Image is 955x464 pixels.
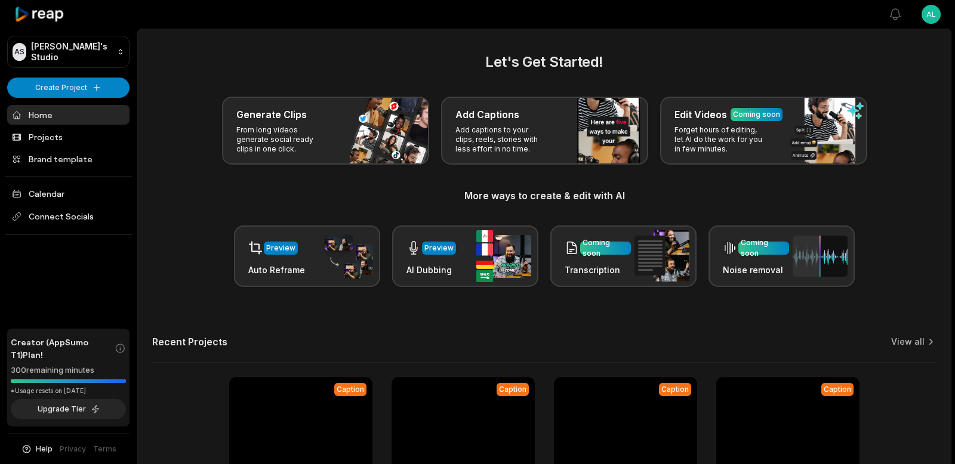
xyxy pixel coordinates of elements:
[236,107,307,122] h3: Generate Clips
[476,230,531,282] img: ai_dubbing.png
[152,51,936,73] h2: Let's Get Started!
[7,105,130,125] a: Home
[565,264,631,276] h3: Transcription
[674,107,727,122] h3: Edit Videos
[93,444,116,454] a: Terms
[674,125,767,154] p: Forget hours of editing, let AI do the work for you in few minutes.
[11,399,126,419] button: Upgrade Tier
[152,188,936,203] h3: More ways to create & edit with AI
[13,43,26,61] div: AS
[793,236,848,277] img: noise_removal.png
[424,243,454,253] div: Preview
[236,125,329,154] p: From long videos generate social ready clips in one click.
[152,336,227,348] h2: Recent Projects
[248,264,305,276] h3: Auto Reframe
[318,233,373,280] img: auto_reframe.png
[634,230,689,282] img: transcription.png
[7,78,130,98] button: Create Project
[11,336,115,361] span: Creator (AppSumo T1) Plan!
[7,184,130,203] a: Calendar
[31,41,112,63] p: [PERSON_NAME]'s Studio
[60,444,86,454] a: Privacy
[7,149,130,169] a: Brand template
[733,109,780,120] div: Coming soon
[583,237,629,259] div: Coming soon
[455,107,519,122] h3: Add Captions
[891,336,925,348] a: View all
[406,264,456,276] h3: AI Dubbing
[266,243,295,253] div: Preview
[7,127,130,147] a: Projects
[723,264,789,276] h3: Noise removal
[7,206,130,227] span: Connect Socials
[741,237,787,259] div: Coming soon
[455,125,548,154] p: Add captions to your clips, reels, stories with less effort in no time.
[21,444,53,454] button: Help
[36,444,53,454] span: Help
[11,364,126,376] div: 300 remaining minutes
[11,386,126,395] div: *Usage resets on [DATE]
